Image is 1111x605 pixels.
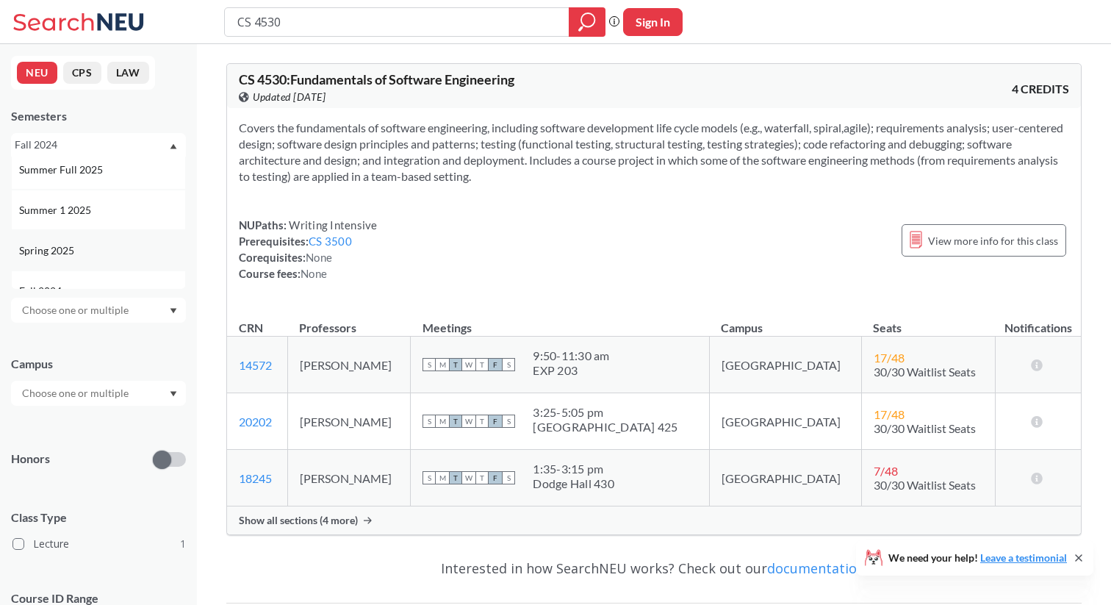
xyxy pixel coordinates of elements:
[462,358,475,371] span: W
[709,393,861,450] td: [GEOGRAPHIC_DATA]
[170,143,177,149] svg: Dropdown arrow
[239,120,1069,185] section: Covers the fundamentals of software engineering, including software development life cycle models...
[19,162,106,178] span: Summer Full 2025
[502,471,515,484] span: S
[533,462,614,476] div: 1:35 - 3:15 pm
[309,235,352,248] a: CS 3500
[11,381,186,406] div: Dropdown arrow
[180,536,186,552] span: 1
[767,559,868,577] a: documentation!
[15,384,138,402] input: Choose one or multiple
[980,551,1067,564] a: Leave a testimonial
[569,7,605,37] div: magnifying glass
[11,356,186,372] div: Campus
[928,232,1058,250] span: View more info for this class
[170,391,177,397] svg: Dropdown arrow
[436,415,449,428] span: M
[533,476,614,491] div: Dodge Hall 430
[287,337,411,393] td: [PERSON_NAME]
[239,415,272,429] a: 20202
[874,365,976,379] span: 30/30 Waitlist Seats
[436,358,449,371] span: M
[874,464,898,478] span: 7 / 48
[19,283,65,299] span: Fall 2024
[306,251,332,264] span: None
[15,301,138,319] input: Choose one or multiple
[874,351,905,365] span: 17 / 48
[11,451,50,468] p: Honors
[287,450,411,506] td: [PERSON_NAME]
[253,89,326,105] span: Updated [DATE]
[239,71,514,87] span: CS 4530 : Fundamentals of Software Engineering
[17,62,57,84] button: NEU
[533,405,677,420] div: 3:25 - 5:05 pm
[533,348,609,363] div: 9:50 - 11:30 am
[449,358,462,371] span: T
[861,305,995,337] th: Seats
[502,415,515,428] span: S
[475,415,489,428] span: T
[226,547,1082,590] div: Interested in how SearchNEU works? Check out our
[423,358,436,371] span: S
[239,358,272,372] a: 14572
[709,450,861,506] td: [GEOGRAPHIC_DATA]
[11,108,186,124] div: Semesters
[489,471,502,484] span: F
[287,305,411,337] th: Professors
[239,320,263,336] div: CRN
[423,471,436,484] span: S
[1012,81,1069,97] span: 4 CREDITS
[287,218,378,232] span: Writing Intensive
[874,407,905,421] span: 17 / 48
[475,358,489,371] span: T
[170,308,177,314] svg: Dropdown arrow
[533,420,677,434] div: [GEOGRAPHIC_DATA] 425
[502,358,515,371] span: S
[12,534,186,554] label: Lecture
[449,471,462,484] span: T
[107,62,149,84] button: LAW
[239,217,378,282] div: NUPaths: Prerequisites: Corequisites: Course fees:
[239,471,272,485] a: 18245
[709,305,861,337] th: Campus
[888,553,1067,563] span: We need your help!
[874,478,976,492] span: 30/30 Waitlist Seats
[301,267,327,280] span: None
[19,202,94,218] span: Summer 1 2025
[239,514,358,527] span: Show all sections (4 more)
[709,337,861,393] td: [GEOGRAPHIC_DATA]
[11,133,186,157] div: Fall 2024Dropdown arrowFall 2025Summer 2 2025Summer Full 2025Summer 1 2025Spring 2025Fall 2024Sum...
[436,471,449,484] span: M
[449,415,462,428] span: T
[227,506,1081,534] div: Show all sections (4 more)
[19,243,77,259] span: Spring 2025
[411,305,710,337] th: Meetings
[996,305,1081,337] th: Notifications
[63,62,101,84] button: CPS
[578,12,596,32] svg: magnifying glass
[462,415,475,428] span: W
[462,471,475,484] span: W
[489,415,502,428] span: F
[236,10,558,35] input: Class, professor, course number, "phrase"
[475,471,489,484] span: T
[623,8,683,36] button: Sign In
[533,363,609,378] div: EXP 203
[874,421,976,435] span: 30/30 Waitlist Seats
[287,393,411,450] td: [PERSON_NAME]
[11,298,186,323] div: Dropdown arrow
[15,137,168,153] div: Fall 2024
[489,358,502,371] span: F
[423,415,436,428] span: S
[11,509,186,526] span: Class Type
